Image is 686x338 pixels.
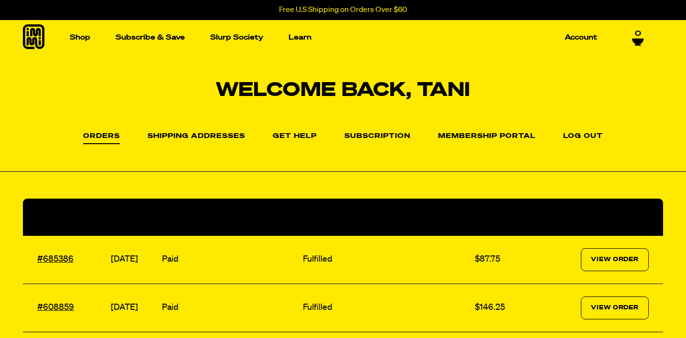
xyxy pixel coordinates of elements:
td: Paid [160,284,300,332]
a: #608859 [37,303,74,312]
a: Membership Portal [438,133,536,140]
th: Payment Status [160,199,300,236]
a: Log out [563,133,603,140]
td: Fulfilled [300,236,472,284]
a: Subscribe & Save [112,30,189,45]
td: $146.25 [472,284,528,332]
th: Total [472,199,528,236]
td: [DATE] [108,284,160,332]
span: 0 [635,30,641,38]
a: View Order [581,296,649,319]
a: View Order [581,248,649,271]
a: Get Help [273,133,317,140]
a: #685386 [37,255,74,264]
td: Fulfilled [300,284,472,332]
a: Slurp Society [206,30,267,45]
th: Order [23,199,108,236]
a: Orders [83,133,120,144]
p: Free U.S Shipping on Orders Over $60 [279,6,407,14]
th: Date [108,199,160,236]
a: 0 [632,30,644,46]
nav: Main navigation [66,20,601,55]
a: Learn [285,30,315,45]
a: Subscription [344,133,410,140]
th: Fulfillment Status [300,199,472,236]
td: $87.75 [472,236,528,284]
a: Shipping Addresses [148,133,245,140]
td: [DATE] [108,236,160,284]
a: Shop [66,30,94,45]
a: Account [561,30,601,45]
td: Paid [160,236,300,284]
